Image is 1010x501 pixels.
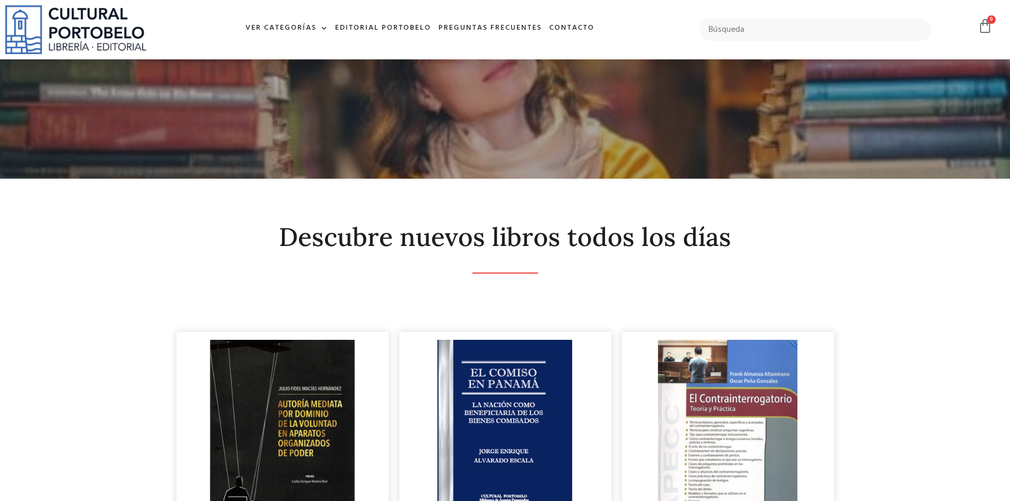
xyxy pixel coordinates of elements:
a: Ver Categorías [242,17,331,40]
span: 0 [987,15,996,24]
input: Búsqueda [699,19,932,41]
h2: Descubre nuevos libros todos los días [177,223,834,251]
a: Editorial Portobelo [331,17,435,40]
a: Contacto [546,17,598,40]
a: 0 [978,19,993,34]
a: Preguntas frecuentes [435,17,546,40]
